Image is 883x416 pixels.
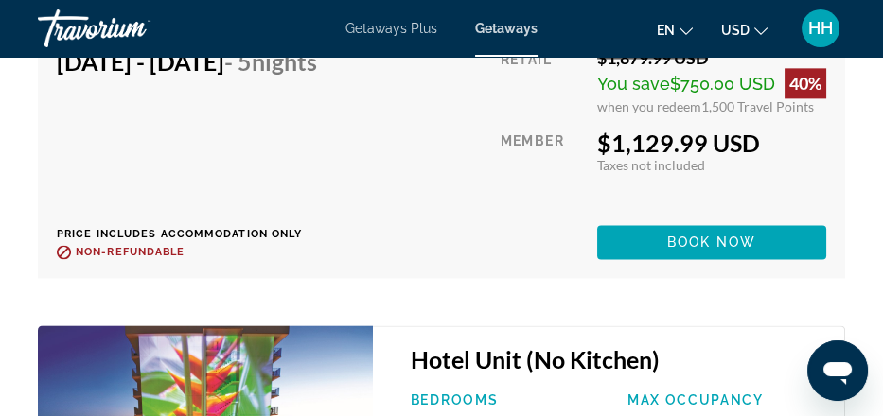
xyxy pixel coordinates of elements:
[657,16,693,43] button: Change language
[721,23,750,38] span: USD
[57,228,331,240] p: Price includes accommodation only
[597,157,705,173] span: Taxes not included
[597,129,826,157] div: $1,129.99 USD
[627,392,825,407] p: Max Occupancy
[501,47,583,114] div: Retail
[785,68,826,98] div: 40%
[597,74,670,94] span: You save
[667,234,757,250] span: Book now
[411,392,609,407] p: Bedrooms
[76,246,185,258] span: Non-refundable
[411,345,825,373] h3: Hotel Unit (No Kitchen)
[597,98,701,114] span: when you redeem
[807,340,868,401] iframe: Button to launch messaging window
[597,47,826,68] div: $1,879.99 USD
[721,16,768,43] button: Change currency
[57,47,317,76] h4: [DATE] - [DATE]
[796,9,845,48] button: User Menu
[345,21,437,36] a: Getaways Plus
[597,225,826,259] button: Book now
[475,21,538,36] a: Getaways
[657,23,675,38] span: en
[501,129,583,211] div: Member
[224,47,317,76] span: - 5
[701,98,814,114] span: 1,500 Travel Points
[252,47,317,76] span: Nights
[670,74,775,94] span: $750.00 USD
[808,19,833,38] span: HH
[38,4,227,53] a: Travorium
